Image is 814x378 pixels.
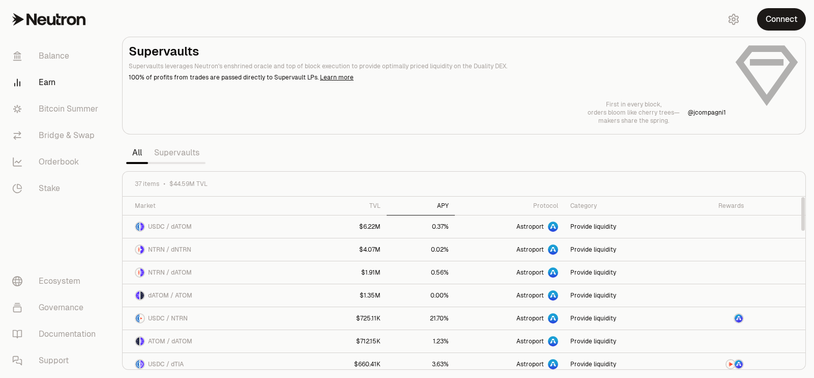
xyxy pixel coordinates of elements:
a: Astroport [455,353,565,375]
a: Provide liquidity [564,238,677,261]
a: Astroport [455,261,565,284]
a: Provide liquidity [564,330,677,353]
img: NTRN Logo [140,314,144,322]
a: First in every block,orders bloom like cherry trees—makers share the spring. [588,100,680,125]
a: $725.11K [308,307,386,330]
img: ATOM Logo [136,337,139,345]
a: USDC LogoNTRN LogoUSDC / NTRN [123,307,308,330]
span: NTRN / dATOM [148,268,192,277]
a: 1.23% [387,330,455,353]
p: First in every block, [588,100,680,109]
button: Connect [757,8,806,31]
span: USDC / dATOM [148,223,192,231]
a: USDC LogodATOM LogoUSDC / dATOM [123,215,308,238]
span: Astroport [516,246,544,254]
a: $660.41K [308,353,386,375]
a: Astroport [455,284,565,307]
a: ASTRO Logo [677,307,750,330]
img: USDC Logo [136,360,139,368]
p: makers share the spring. [588,117,680,125]
a: Provide liquidity [564,284,677,307]
a: 0.56% [387,261,455,284]
p: orders bloom like cherry trees— [588,109,680,117]
img: NTRN Logo [136,268,139,277]
img: dNTRN Logo [140,246,144,254]
a: $1.35M [308,284,386,307]
a: $712.15K [308,330,386,353]
img: dATOM Logo [140,268,144,277]
a: Documentation [4,321,110,347]
a: 0.02% [387,238,455,261]
div: Market [135,202,302,210]
div: Protocol [461,202,559,210]
span: Astroport [516,314,544,322]
a: Earn [4,69,110,96]
span: Astroport [516,360,544,368]
a: NTRN LogodATOM LogoNTRN / dATOM [123,261,308,284]
span: USDC / dTIA [148,360,184,368]
a: Stake [4,175,110,202]
a: ATOM LogodATOM LogoATOM / dATOM [123,330,308,353]
a: Bitcoin Summer [4,96,110,122]
img: dTIA Logo [140,360,144,368]
img: dATOM Logo [136,291,139,300]
h2: Supervaults [129,43,726,60]
a: Astroport [455,238,565,261]
a: Support [4,347,110,374]
img: USDC Logo [136,223,139,231]
a: Governance [4,294,110,321]
div: TVL [314,202,380,210]
img: USDC Logo [136,314,139,322]
span: NTRN / dNTRN [148,246,191,254]
div: Rewards [683,202,744,210]
span: Astroport [516,223,544,231]
a: 0.37% [387,215,455,238]
a: USDC LogodTIA LogoUSDC / dTIA [123,353,308,375]
a: Astroport [455,307,565,330]
a: All [126,143,148,163]
span: Astroport [516,291,544,300]
a: 21.70% [387,307,455,330]
a: $4.07M [308,238,386,261]
a: Orderbook [4,149,110,175]
a: Provide liquidity [564,307,677,330]
a: Astroport [455,330,565,353]
a: Bridge & Swap [4,122,110,149]
a: Supervaults [148,143,206,163]
a: NTRN LogodNTRN LogoNTRN / dNTRN [123,238,308,261]
span: ATOM / dATOM [148,337,192,345]
p: 100% of profits from trades are passed directly to Supervault LPs. [129,73,726,82]
span: dATOM / ATOM [148,291,192,300]
a: 0.00% [387,284,455,307]
a: $1.91M [308,261,386,284]
p: Supervaults leverages Neutron's enshrined oracle and top of block execution to provide optimally ... [129,62,726,71]
span: $44.59M TVL [169,180,208,188]
a: 3.63% [387,353,455,375]
img: NTRN Logo [136,246,139,254]
a: Provide liquidity [564,215,677,238]
span: USDC / NTRN [148,314,188,322]
a: @jcompagni1 [688,109,726,117]
a: dATOM LogoATOM LogodATOM / ATOM [123,284,308,307]
span: 37 items [135,180,159,188]
img: ASTRO Logo [735,360,743,368]
span: Astroport [516,268,544,277]
a: Provide liquidity [564,353,677,375]
a: $6.22M [308,215,386,238]
img: dATOM Logo [140,337,144,345]
img: ATOM Logo [140,291,144,300]
p: @ jcompagni1 [688,109,726,117]
a: Learn more [320,73,354,82]
div: Category [570,202,671,210]
a: Balance [4,43,110,69]
a: Provide liquidity [564,261,677,284]
img: ASTRO Logo [735,314,743,322]
span: Astroport [516,337,544,345]
a: Ecosystem [4,268,110,294]
a: NTRN LogoASTRO Logo [677,353,750,375]
a: Astroport [455,215,565,238]
img: NTRN Logo [726,360,735,368]
img: dATOM Logo [140,223,144,231]
div: APY [393,202,449,210]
